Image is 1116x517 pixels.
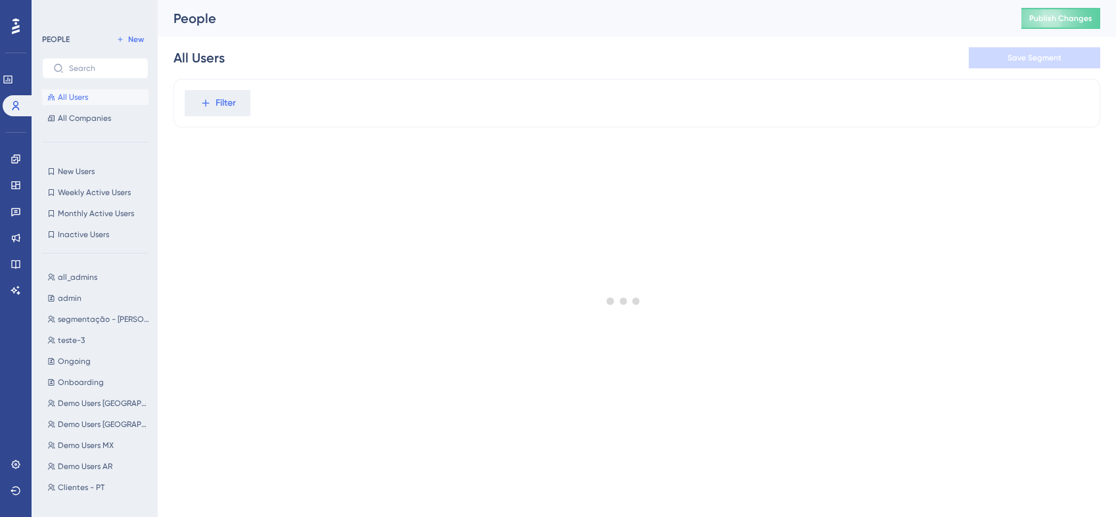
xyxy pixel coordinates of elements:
button: Inactive Users [42,227,149,242]
span: Monthly Active Users [58,208,134,219]
span: Demo Users [GEOGRAPHIC_DATA] [58,419,151,430]
button: Ongoing [42,353,156,369]
button: Monthly Active Users [42,206,149,221]
span: Demo Users [GEOGRAPHIC_DATA] [58,398,151,409]
button: Weekly Active Users [42,185,149,200]
button: New [112,32,149,47]
span: all_admins [58,272,97,282]
span: New [128,34,144,45]
div: PEOPLE [42,34,70,45]
div: All Users [174,49,225,67]
span: Demo Users AR [58,461,112,472]
span: Publish Changes [1029,13,1092,24]
button: Clientes - PT [42,480,156,495]
span: New Users [58,166,95,177]
button: Demo Users MX [42,438,156,453]
span: Inactive Users [58,229,109,240]
button: Onboarding [42,374,156,390]
input: Search [69,64,137,73]
button: Save Segment [969,47,1100,68]
button: All Users [42,89,149,105]
span: teste-3 [58,335,85,346]
button: admin [42,290,156,306]
button: Publish Changes [1021,8,1100,29]
span: segmentação - [PERSON_NAME] [58,314,151,325]
span: All Companies [58,113,111,124]
span: admin [58,293,81,303]
span: Demo Users MX [58,440,114,451]
button: Demo Users [GEOGRAPHIC_DATA] [42,416,156,432]
div: People [174,9,988,28]
button: segmentação - [PERSON_NAME] [42,311,156,327]
button: Demo Users AR [42,459,156,474]
button: teste-3 [42,332,156,348]
button: Demo Users [GEOGRAPHIC_DATA] [42,395,156,411]
span: Clientes - PT [58,482,105,493]
span: Weekly Active Users [58,187,131,198]
button: all_admins [42,269,156,285]
span: All Users [58,92,88,102]
span: Onboarding [58,377,104,388]
button: All Companies [42,110,149,126]
span: Save Segment [1008,53,1061,63]
button: New Users [42,164,149,179]
span: Ongoing [58,356,91,367]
